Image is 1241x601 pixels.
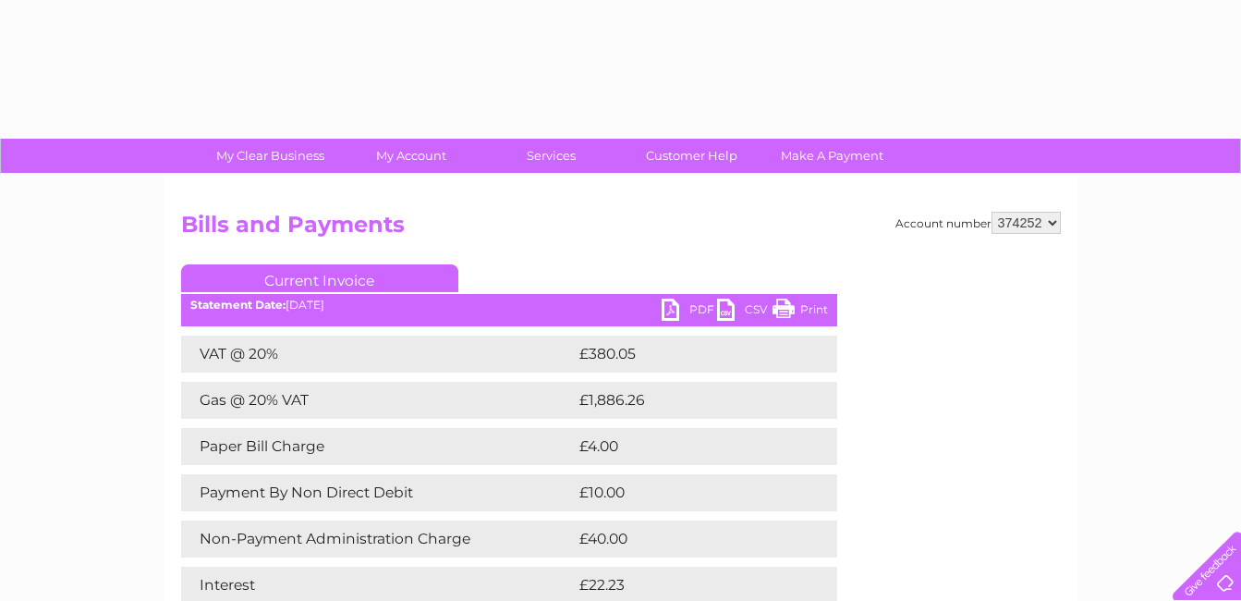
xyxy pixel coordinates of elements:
div: Account number [895,212,1061,234]
b: Statement Date: [190,298,286,312]
td: £1,886.26 [575,382,809,419]
td: £4.00 [575,428,795,465]
a: My Clear Business [194,139,347,173]
a: Print [773,299,828,325]
div: [DATE] [181,299,837,312]
a: Customer Help [615,139,768,173]
td: £380.05 [575,336,805,373]
td: £40.00 [575,521,801,558]
td: Gas @ 20% VAT [181,382,575,419]
a: CSV [717,299,773,325]
td: £10.00 [575,474,799,511]
td: VAT @ 20% [181,336,575,373]
a: Make A Payment [756,139,908,173]
td: Non-Payment Administration Charge [181,521,575,558]
h2: Bills and Payments [181,212,1061,247]
a: My Account [335,139,487,173]
a: Services [475,139,627,173]
td: Paper Bill Charge [181,428,575,465]
td: Payment By Non Direct Debit [181,474,575,511]
a: Current Invoice [181,264,458,292]
a: PDF [662,299,717,325]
